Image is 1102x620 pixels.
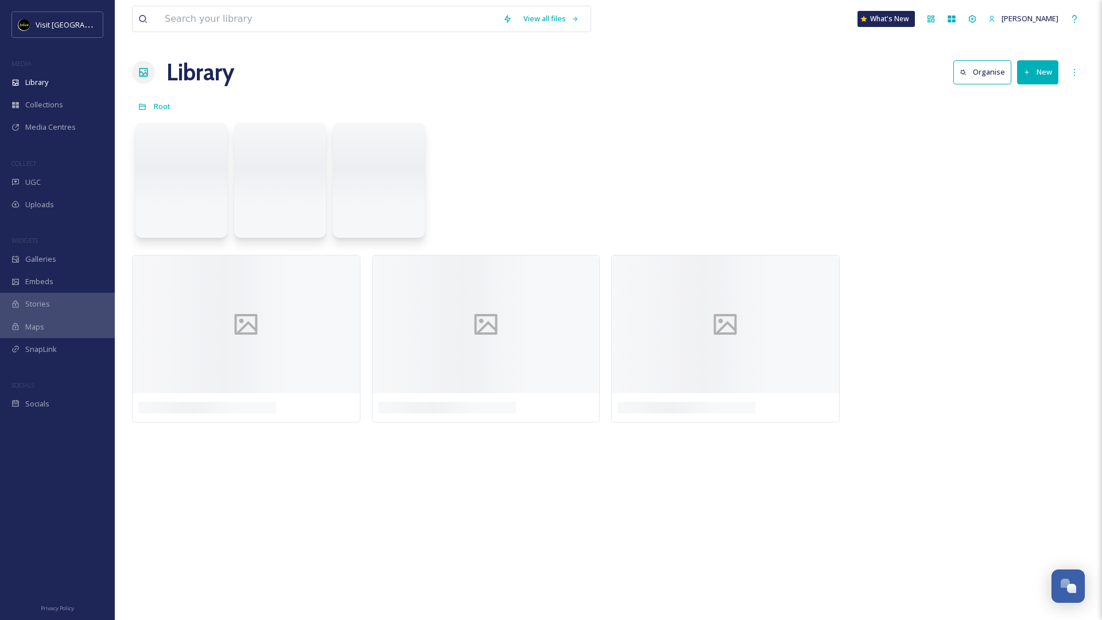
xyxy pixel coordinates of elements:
[857,11,915,27] a: What's New
[25,299,50,309] span: Stories
[159,6,497,32] input: Search your library
[25,344,57,355] span: SnapLink
[25,398,49,409] span: Socials
[11,236,38,245] span: WIDGETS
[11,59,32,68] span: MEDIA
[1017,60,1058,84] button: New
[25,122,76,133] span: Media Centres
[1051,569,1085,603] button: Open Chat
[41,600,74,614] a: Privacy Policy
[25,77,48,88] span: Library
[25,321,44,332] span: Maps
[983,7,1064,30] a: [PERSON_NAME]
[18,19,30,30] img: VISIT%20DETROIT%20LOGO%20-%20BLACK%20BACKGROUND.png
[25,177,41,188] span: UGC
[25,254,56,265] span: Galleries
[11,159,36,168] span: COLLECT
[166,55,234,90] a: Library
[953,60,1011,84] button: Organise
[25,276,53,287] span: Embeds
[25,199,54,210] span: Uploads
[25,99,63,110] span: Collections
[154,101,170,111] span: Root
[154,99,170,113] a: Root
[11,381,34,389] span: SOCIALS
[41,604,74,612] span: Privacy Policy
[36,19,125,30] span: Visit [GEOGRAPHIC_DATA]
[518,7,585,30] a: View all files
[1002,13,1058,24] span: [PERSON_NAME]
